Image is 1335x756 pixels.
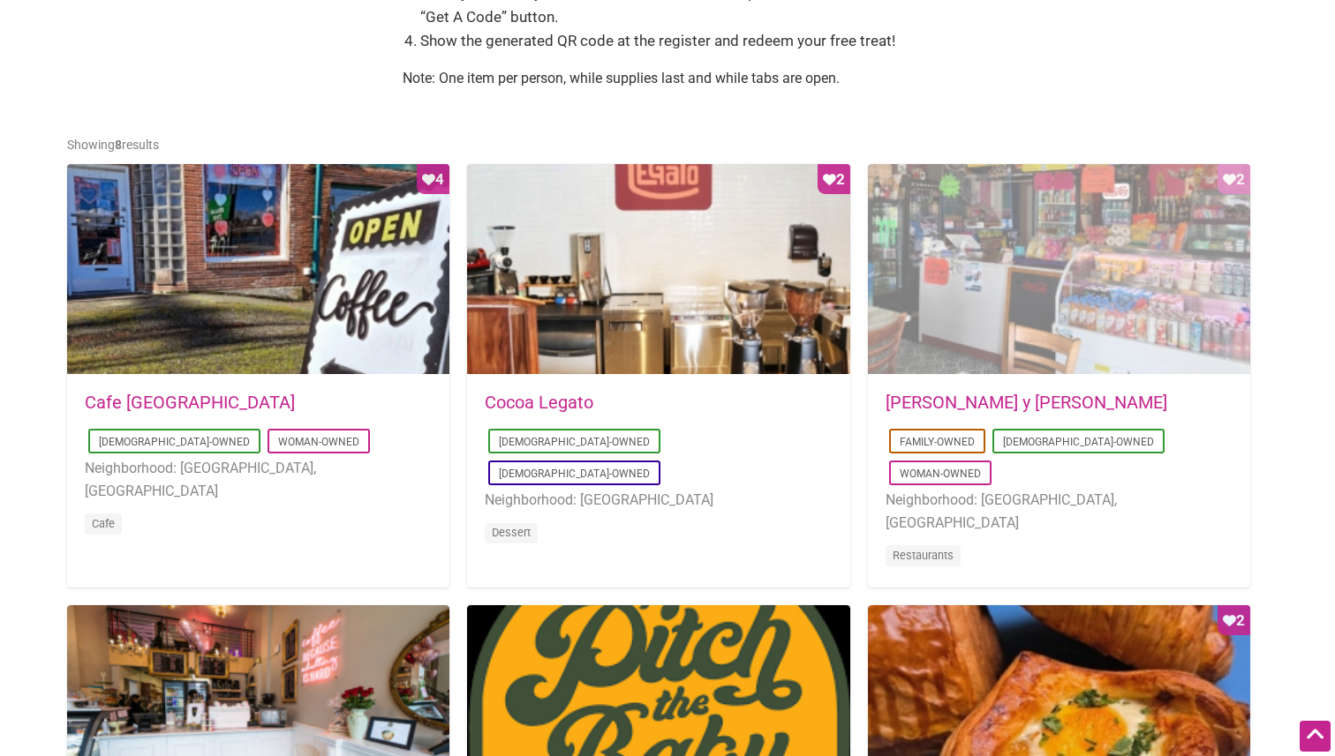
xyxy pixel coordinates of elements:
a: Restaurants [893,549,954,562]
a: Dessert [492,526,531,539]
a: [DEMOGRAPHIC_DATA]-Owned [99,436,250,448]
a: [DEMOGRAPHIC_DATA]-Owned [1003,436,1154,448]
span: Showing results [67,138,159,152]
a: Woman-Owned [900,468,981,480]
p: Note: One item per person, while supplies last and while tabs are open. [403,67,932,90]
b: 8 [115,138,122,152]
li: Neighborhood: [GEOGRAPHIC_DATA], [GEOGRAPHIC_DATA] [886,489,1233,534]
a: [PERSON_NAME] y [PERSON_NAME] [886,392,1167,413]
a: [DEMOGRAPHIC_DATA]-Owned [499,436,650,448]
a: [DEMOGRAPHIC_DATA]-Owned [499,468,650,480]
li: Neighborhood: [GEOGRAPHIC_DATA] [485,489,832,512]
li: Neighborhood: [GEOGRAPHIC_DATA], [GEOGRAPHIC_DATA] [85,457,432,502]
a: Family-Owned [900,436,975,448]
div: Scroll Back to Top [1300,721,1331,752]
a: Cafe [92,517,115,530]
a: Woman-Owned [278,436,359,448]
a: Cocoa Legato [485,392,593,413]
li: Show the generated QR code at the register and redeem your free treat! [420,29,932,53]
a: Cafe [GEOGRAPHIC_DATA] [85,392,295,413]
